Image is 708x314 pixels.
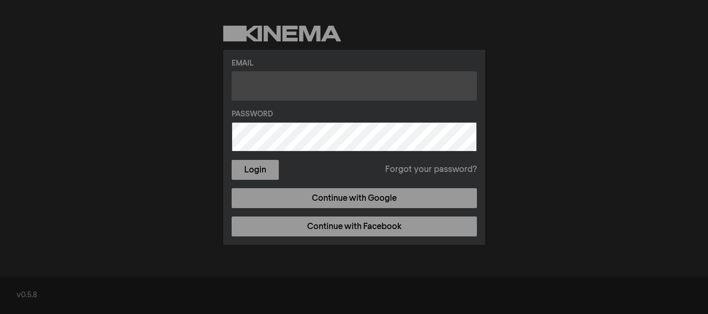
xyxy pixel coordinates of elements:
[232,109,477,120] label: Password
[232,58,477,69] label: Email
[232,216,477,236] a: Continue with Facebook
[17,290,691,301] div: v0.5.8
[232,188,477,208] a: Continue with Google
[232,160,279,180] button: Login
[385,164,477,176] a: Forgot your password?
